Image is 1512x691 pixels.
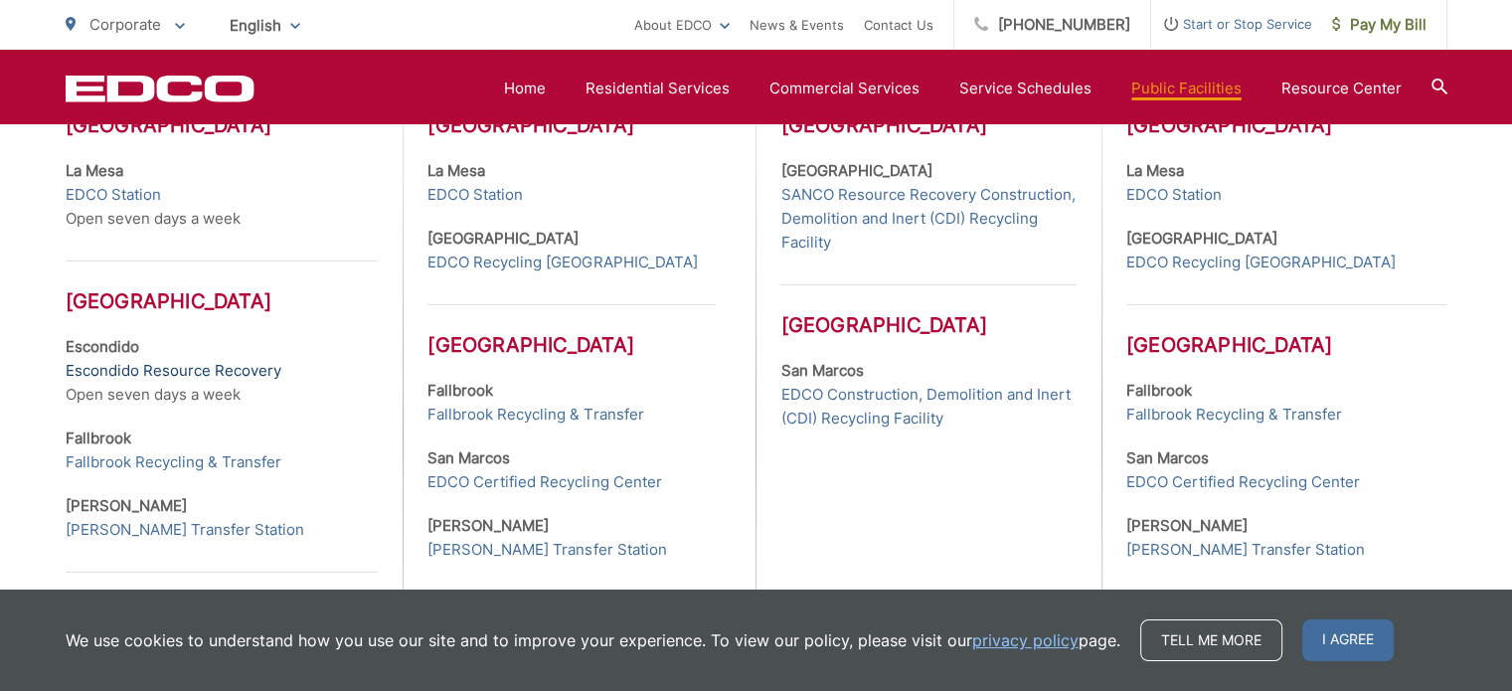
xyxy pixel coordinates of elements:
a: Contact Us [864,13,933,37]
a: EDCO Construction, Demolition and Inert (CDI) Recycling Facility [780,383,1076,431]
a: privacy policy [972,628,1079,652]
a: Escondido Resource Recovery [66,359,281,383]
strong: La Mesa [66,161,123,180]
h3: [GEOGRAPHIC_DATA] [780,284,1076,337]
a: Home [504,77,546,100]
strong: [GEOGRAPHIC_DATA] [780,161,931,180]
h3: [GEOGRAPHIC_DATA] / [GEOGRAPHIC_DATA] [66,572,379,648]
strong: [PERSON_NAME] [1126,516,1248,535]
strong: [PERSON_NAME] [66,496,187,515]
a: [PERSON_NAME] Transfer Station [1126,538,1365,562]
strong: Fallbrook [66,429,131,447]
a: Tell me more [1140,619,1282,661]
h3: [GEOGRAPHIC_DATA] [427,113,716,137]
strong: Fallbrook [427,381,493,400]
a: EDCO Station [427,183,523,207]
a: EDCO Recycling [GEOGRAPHIC_DATA] [1126,251,1396,274]
a: SANCO Resource Recovery Construction, Demolition and Inert (CDI) Recycling Facility [780,183,1076,255]
a: About EDCO [634,13,730,37]
span: Corporate [89,15,161,34]
p: Open seven days a week [66,335,379,407]
a: [PERSON_NAME] Transfer Station [427,538,666,562]
strong: San Marcos [427,448,510,467]
span: I agree [1302,619,1394,661]
a: News & Events [750,13,844,37]
p: We use cookies to understand how you use our site and to improve your experience. To view our pol... [66,628,1120,652]
a: EDCO Certified Recycling Center [427,470,661,494]
a: Service Schedules [959,77,1092,100]
a: EDCD logo. Return to the homepage. [66,75,254,102]
strong: San Marcos [780,361,863,380]
a: Fallbrook Recycling & Transfer [1126,403,1342,427]
span: Pay My Bill [1332,13,1427,37]
a: Fallbrook Recycling & Transfer [427,403,643,427]
strong: La Mesa [427,161,485,180]
h3: [GEOGRAPHIC_DATA] [66,113,379,137]
a: Fallbrook Recycling & Transfer [66,450,281,474]
a: Public Facilities [1131,77,1242,100]
span: English [215,8,315,43]
a: EDCO Station [66,183,161,207]
h3: [GEOGRAPHIC_DATA] [780,113,1076,137]
h3: [GEOGRAPHIC_DATA] [427,304,716,357]
strong: Fallbrook [1126,381,1192,400]
strong: Escondido [66,337,139,356]
strong: [PERSON_NAME] [427,516,549,535]
h3: [GEOGRAPHIC_DATA] [1126,304,1446,357]
p: Open seven days a week [66,159,379,231]
strong: San Marcos [1126,448,1209,467]
a: EDCO Certified Recycling Center [1126,470,1360,494]
strong: [GEOGRAPHIC_DATA] [1126,229,1277,248]
h3: [GEOGRAPHIC_DATA] [66,260,379,313]
a: Resource Center [1281,77,1402,100]
a: EDCO Station [1126,183,1222,207]
strong: La Mesa [1126,161,1184,180]
strong: [GEOGRAPHIC_DATA] [427,229,579,248]
a: [PERSON_NAME] Transfer Station [66,518,304,542]
h3: [GEOGRAPHIC_DATA] [1126,113,1446,137]
a: Residential Services [586,77,730,100]
a: EDCO Recycling [GEOGRAPHIC_DATA] [427,251,697,274]
a: Commercial Services [769,77,920,100]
